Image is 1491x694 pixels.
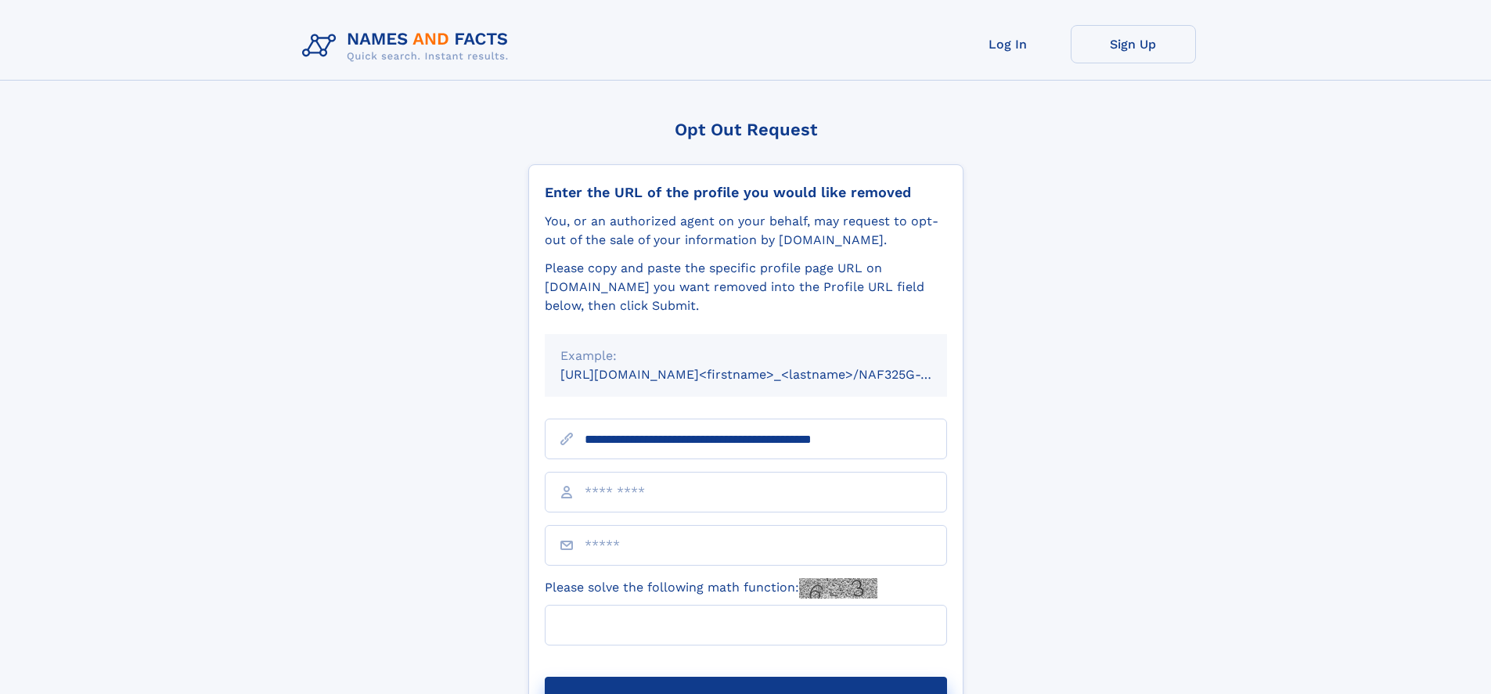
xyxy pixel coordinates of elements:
a: Sign Up [1071,25,1196,63]
div: Example: [560,347,931,365]
div: Please copy and paste the specific profile page URL on [DOMAIN_NAME] you want removed into the Pr... [545,259,947,315]
div: Opt Out Request [528,120,963,139]
div: You, or an authorized agent on your behalf, may request to opt-out of the sale of your informatio... [545,212,947,250]
label: Please solve the following math function: [545,578,877,599]
small: [URL][DOMAIN_NAME]<firstname>_<lastname>/NAF325G-xxxxxxxx [560,367,977,382]
div: Enter the URL of the profile you would like removed [545,184,947,201]
img: Logo Names and Facts [296,25,521,67]
a: Log In [945,25,1071,63]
